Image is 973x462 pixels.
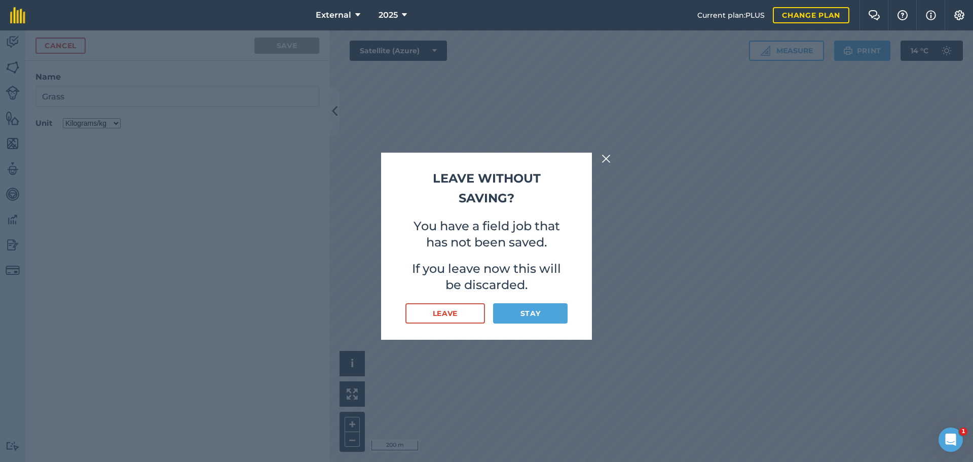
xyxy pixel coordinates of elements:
[773,7,849,23] a: Change plan
[379,9,398,21] span: 2025
[953,10,965,20] img: A cog icon
[602,153,611,165] img: svg+xml;base64,PHN2ZyB4bWxucz0iaHR0cDovL3d3dy53My5vcmcvMjAwMC9zdmciIHdpZHRoPSIyMiIgaGVpZ2h0PSIzMC...
[959,428,967,436] span: 1
[405,261,568,293] p: If you leave now this will be discarded.
[926,9,936,21] img: svg+xml;base64,PHN2ZyB4bWxucz0iaHR0cDovL3d3dy53My5vcmcvMjAwMC9zdmciIHdpZHRoPSIxNyIgaGVpZ2h0PSIxNy...
[405,303,485,324] button: Leave
[493,303,568,324] button: Stay
[939,428,963,452] iframe: Intercom live chat
[405,169,568,208] h2: Leave without saving?
[697,10,765,21] span: Current plan : PLUS
[896,10,909,20] img: A question mark icon
[10,7,25,23] img: fieldmargin Logo
[405,218,568,251] p: You have a field job that has not been saved.
[316,9,351,21] span: External
[868,10,880,20] img: Two speech bubbles overlapping with the left bubble in the forefront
